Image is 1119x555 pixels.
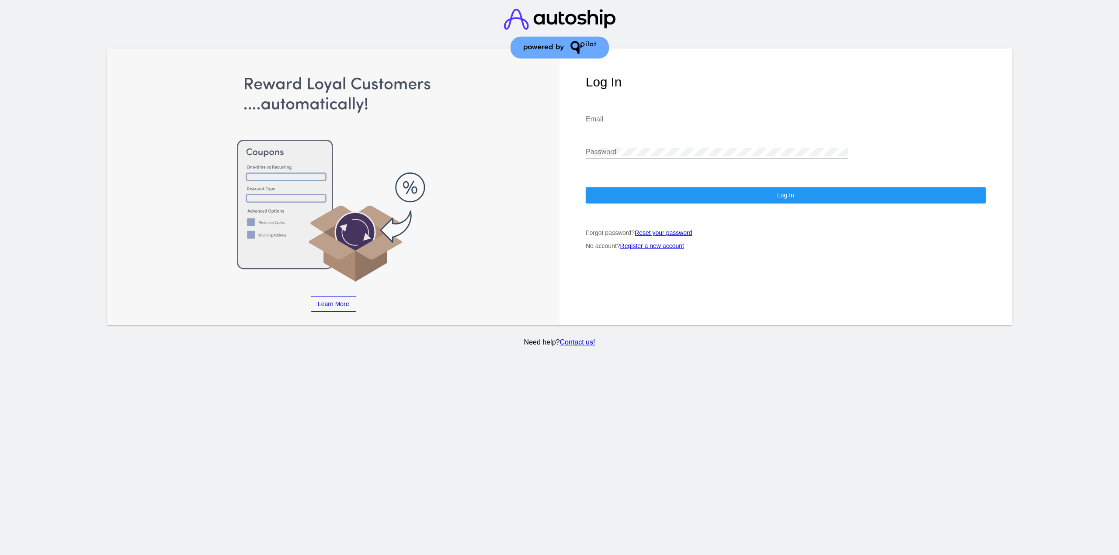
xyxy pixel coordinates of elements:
[318,300,349,307] span: Learn More
[586,75,986,90] h1: Log In
[586,115,848,123] input: Email
[586,187,986,203] button: Log In
[586,229,986,236] p: Forgot password?
[586,242,986,249] p: No account?
[620,242,684,249] a: Register a new account
[559,338,595,346] a: Contact us!
[777,192,794,199] span: Log In
[635,229,692,236] a: Reset your password
[106,338,1013,346] p: Need help?
[134,75,534,283] img: Apply Coupons Automatically to Scheduled Orders with QPilot
[311,296,356,312] a: Learn More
